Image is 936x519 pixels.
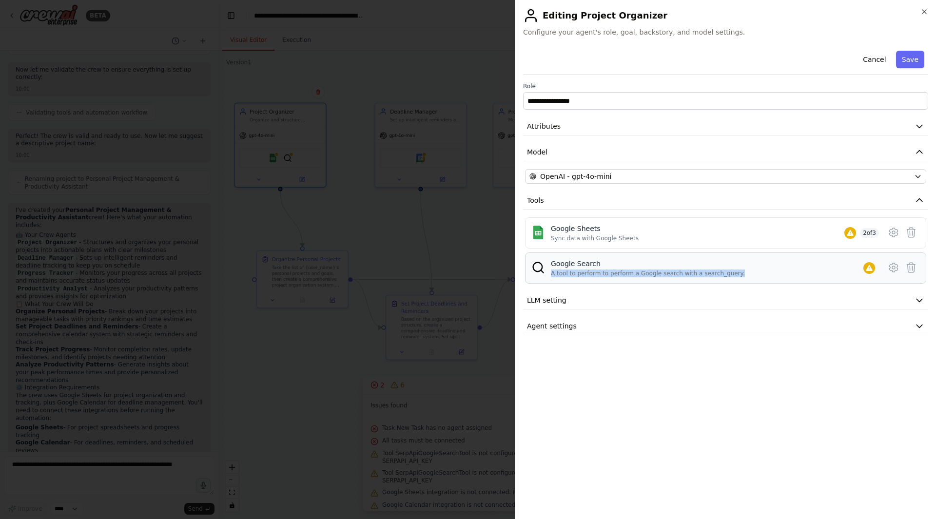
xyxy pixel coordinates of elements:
[857,51,892,68] button: Cancel
[527,321,577,331] span: Agent settings
[540,172,611,181] span: OpenAI - gpt-4o-mini
[885,224,902,241] button: Configure tool
[551,269,745,277] div: A tool to perform to perform a Google search with a search_query.
[523,291,928,309] button: LLM setting
[527,195,544,205] span: Tools
[551,224,639,233] div: Google Sheets
[896,51,924,68] button: Save
[551,234,639,242] div: Sync data with Google Sheets
[531,226,545,239] img: Google Sheets
[525,169,926,184] button: OpenAI - gpt-4o-mini
[523,82,928,90] label: Role
[860,228,879,238] span: 2 of 3
[885,259,902,276] button: Configure tool
[527,295,566,305] span: LLM setting
[523,143,928,161] button: Model
[902,224,920,241] button: Delete tool
[523,27,928,37] span: Configure your agent's role, goal, backstory, and model settings.
[527,121,561,131] span: Attributes
[902,259,920,276] button: Delete tool
[523,8,928,23] h2: Editing Project Organizer
[523,317,928,335] button: Agent settings
[531,261,545,274] img: SerpApiGoogleSearchTool
[523,117,928,135] button: Attributes
[523,192,928,210] button: Tools
[527,147,547,157] span: Model
[551,259,745,269] div: Google Search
